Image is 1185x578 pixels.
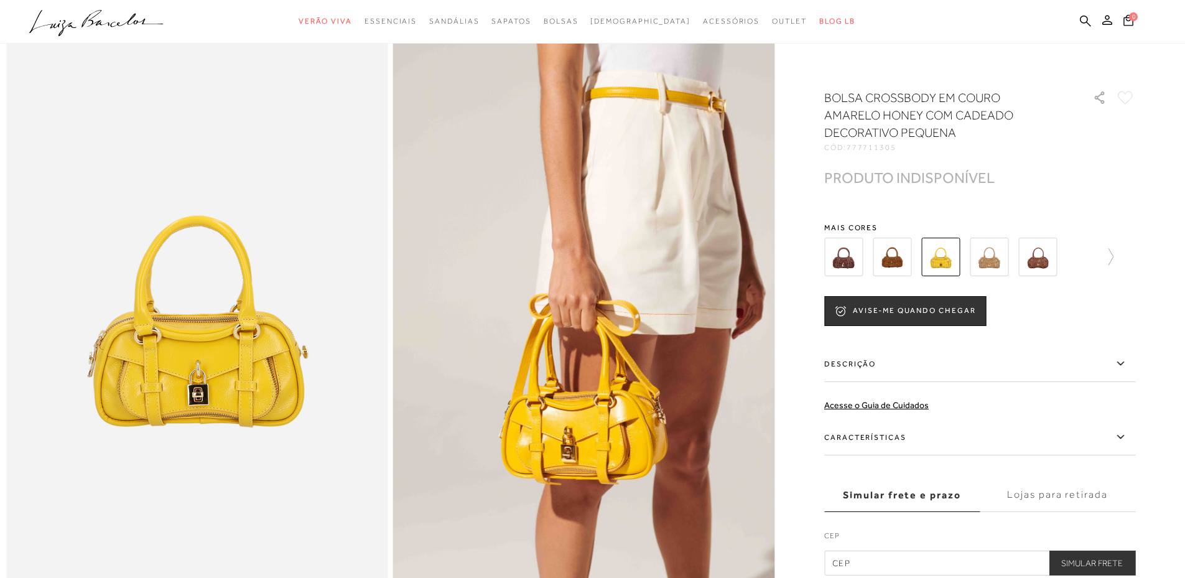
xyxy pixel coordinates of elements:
[824,530,1135,548] label: CEP
[970,238,1008,276] img: BOLSA CROSSBODY EM COURO BEGE ARGILA COM CADEADO DECORATIVO PEQUENA
[590,10,690,33] a: noSubCategoriesText
[1049,551,1135,576] button: Simular Frete
[491,10,531,33] a: noSubCategoriesText
[824,224,1135,231] span: Mais cores
[365,10,417,33] a: noSubCategoriesText
[429,10,479,33] a: noSubCategoriesText
[703,10,760,33] a: noSubCategoriesText
[1120,14,1137,30] button: 0
[921,238,960,276] img: BOLSA CROSSBODY EM COURO AMARELO HONEY COM CADEADO DECORATIVO PEQUENA
[299,10,352,33] a: noSubCategoriesText
[824,171,995,184] div: PRODUTO INDISPONÍVEL
[824,296,986,326] button: AVISE-ME QUANDO CHEGAR
[365,17,417,26] span: Essenciais
[824,144,1073,151] div: CÓD:
[824,346,1135,382] label: Descrição
[847,143,896,152] span: 777711305
[824,551,1135,576] input: CEP
[1018,238,1057,276] img: BOLSA CROSSBODY EM COURO CARAMELO COM CADEADO DECORATIVO PEQUENA
[772,17,807,26] span: Outlet
[544,17,579,26] span: Bolsas
[824,238,863,276] img: BOLSA CROSSBODY EM CAMURÇA CAFÉ COM CADEADO DECORATIVO PEQUENA
[590,17,690,26] span: [DEMOGRAPHIC_DATA]
[819,10,855,33] a: BLOG LB
[819,17,855,26] span: BLOG LB
[824,478,980,512] label: Simular frete e prazo
[772,10,807,33] a: noSubCategoriesText
[544,10,579,33] a: noSubCategoriesText
[824,89,1057,141] h1: BOLSA CROSSBODY EM COURO AMARELO HONEY COM CADEADO DECORATIVO PEQUENA
[873,238,911,276] img: BOLSA CROSSBODY EM CAMURÇA CARAMELO COM CADEADO DECORATIVO PEQUENA
[980,478,1135,512] label: Lojas para retirada
[299,17,352,26] span: Verão Viva
[824,400,929,410] a: Acesse o Guia de Cuidados
[703,17,760,26] span: Acessórios
[491,17,531,26] span: Sapatos
[824,419,1135,455] label: Características
[1129,12,1138,21] span: 0
[429,17,479,26] span: Sandálias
